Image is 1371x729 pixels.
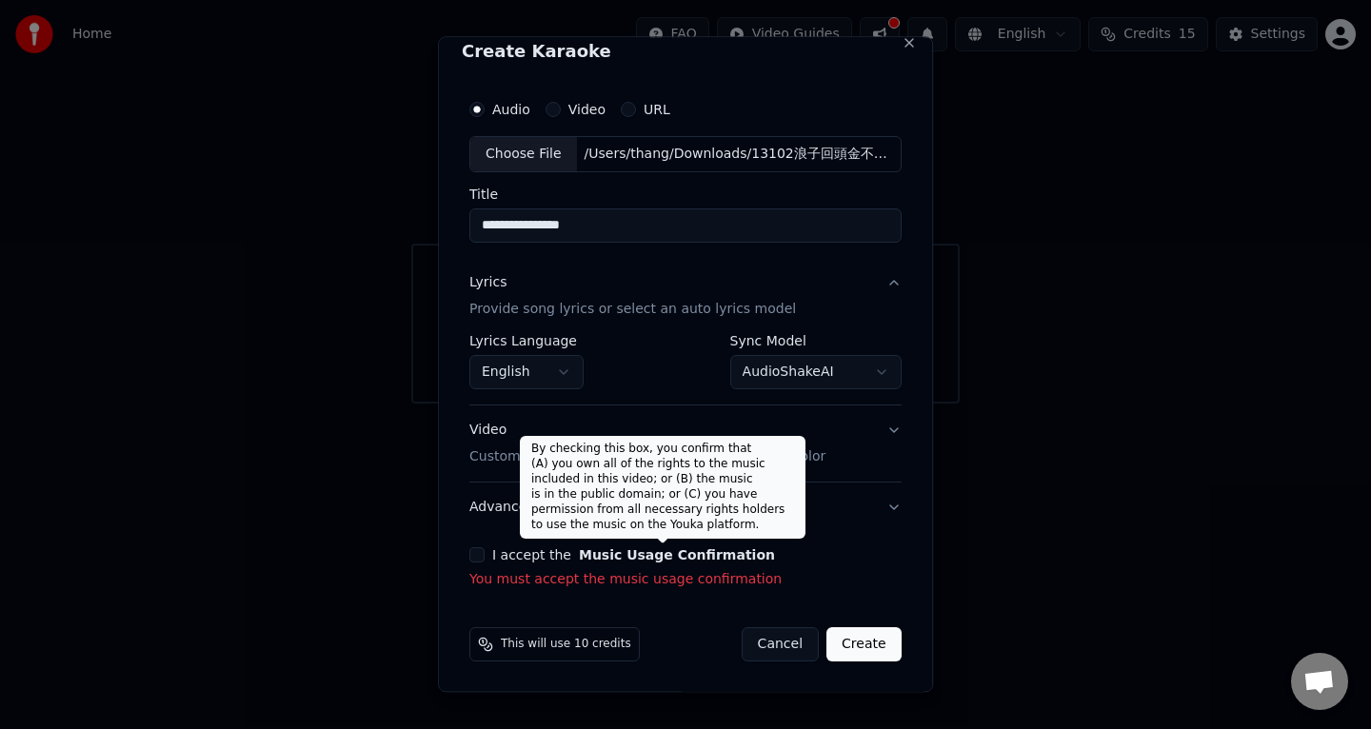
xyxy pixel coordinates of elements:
[492,548,775,562] label: I accept the
[742,627,819,661] button: Cancel
[469,447,825,466] p: Customize Karaoke Video: Use Image, Video, or Color
[568,103,606,116] label: Video
[520,436,805,539] div: By checking this box, you confirm that (A) you own all of the rights to the music included in thi...
[644,103,670,116] label: URL
[470,137,577,171] div: Choose File
[469,405,902,482] button: VideoCustomize Karaoke Video: Use Image, Video, or Color
[469,187,902,201] label: Title
[826,627,902,661] button: Create
[469,300,796,319] p: Provide song lyrics or select an auto lyrics model
[469,334,584,347] label: Lyrics Language
[469,483,902,532] button: Advanced
[469,570,902,589] p: You must accept the music usage confirmation
[492,103,530,116] label: Audio
[462,43,909,60] h2: Create Karaoke
[501,637,631,652] span: This will use 10 credits
[469,334,902,404] div: LyricsProvide song lyrics or select an auto lyrics model
[730,334,902,347] label: Sync Model
[469,258,902,334] button: LyricsProvide song lyrics or select an auto lyrics model
[469,273,507,292] div: Lyrics
[577,145,901,164] div: /Users/thang/Downloads/13102浪子回頭金不換-[PERSON_NAME].mp3
[469,421,825,466] div: Video
[579,548,775,562] button: I accept the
